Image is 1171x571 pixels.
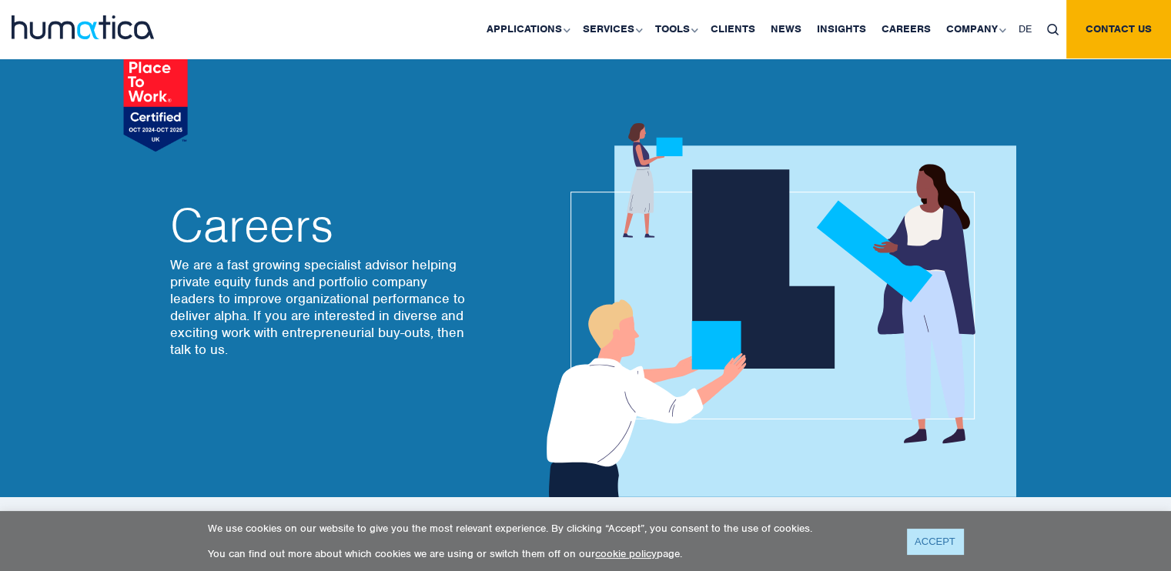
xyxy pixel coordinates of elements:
p: We are a fast growing specialist advisor helping private equity funds and portfolio company leade... [170,256,470,358]
h2: Careers [170,202,470,249]
a: ACCEPT [907,529,963,554]
p: We use cookies on our website to give you the most relevant experience. By clicking “Accept”, you... [208,522,888,535]
img: about_banner1 [532,123,1016,497]
p: You can find out more about which cookies we are using or switch them off on our page. [208,547,888,560]
img: logo [12,15,154,39]
img: search_icon [1047,24,1059,35]
span: DE [1019,22,1032,35]
a: cookie policy [595,547,657,560]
